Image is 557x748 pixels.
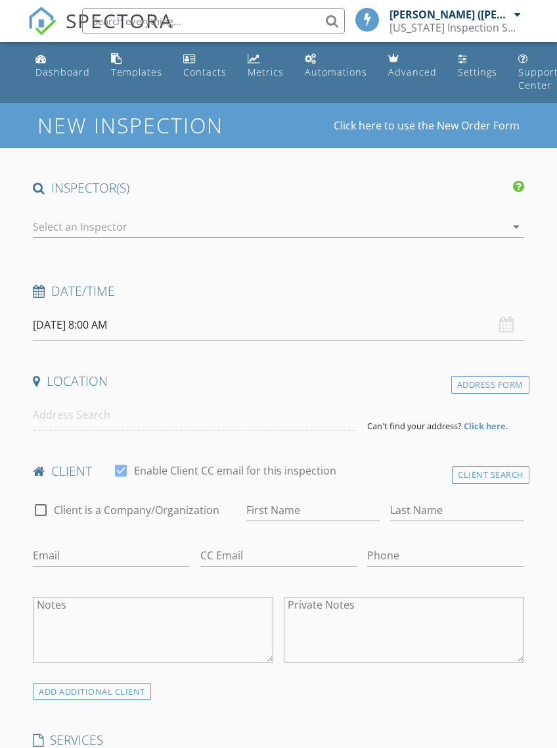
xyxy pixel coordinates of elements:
h4: Date/Time [33,283,524,300]
div: [PERSON_NAME] ([PERSON_NAME]) [PERSON_NAME] [390,8,511,21]
a: Settings [453,47,502,85]
a: Advanced [383,47,442,85]
a: SPECTORA [28,18,173,45]
div: Dashboard [35,66,90,78]
a: Automations (Basic) [300,47,372,85]
div: Metrics [248,66,284,78]
a: Metrics [242,47,289,85]
a: Click here to use the New Order Form [334,120,520,131]
input: Search everything... [82,8,345,34]
div: Contacts [183,66,227,78]
span: Can't find your address? [367,420,462,432]
input: Select date [33,309,524,341]
div: Templates [111,66,162,78]
h4: client [33,463,524,480]
div: Settings [458,66,497,78]
div: Florida Inspection Solutions, LLC [390,21,521,34]
div: Address Form [451,376,529,394]
i: arrow_drop_down [508,219,524,235]
div: Client Search [452,466,529,484]
input: Address Search [33,399,357,431]
h4: Location [33,373,524,390]
img: The Best Home Inspection Software - Spectora [28,7,56,35]
label: Enable Client CC email for this inspection [134,464,336,477]
div: Advanced [388,66,437,78]
label: Client is a Company/Organization [54,503,219,517]
h4: INSPECTOR(S) [33,179,524,197]
h1: New Inspection [37,114,328,137]
a: Contacts [178,47,232,85]
a: Templates [106,47,167,85]
strong: Click here. [464,420,508,432]
span: SPECTORA [66,7,173,34]
div: ADD ADDITIONAL client [33,683,151,701]
div: Automations [305,66,367,78]
a: Dashboard [30,47,95,85]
